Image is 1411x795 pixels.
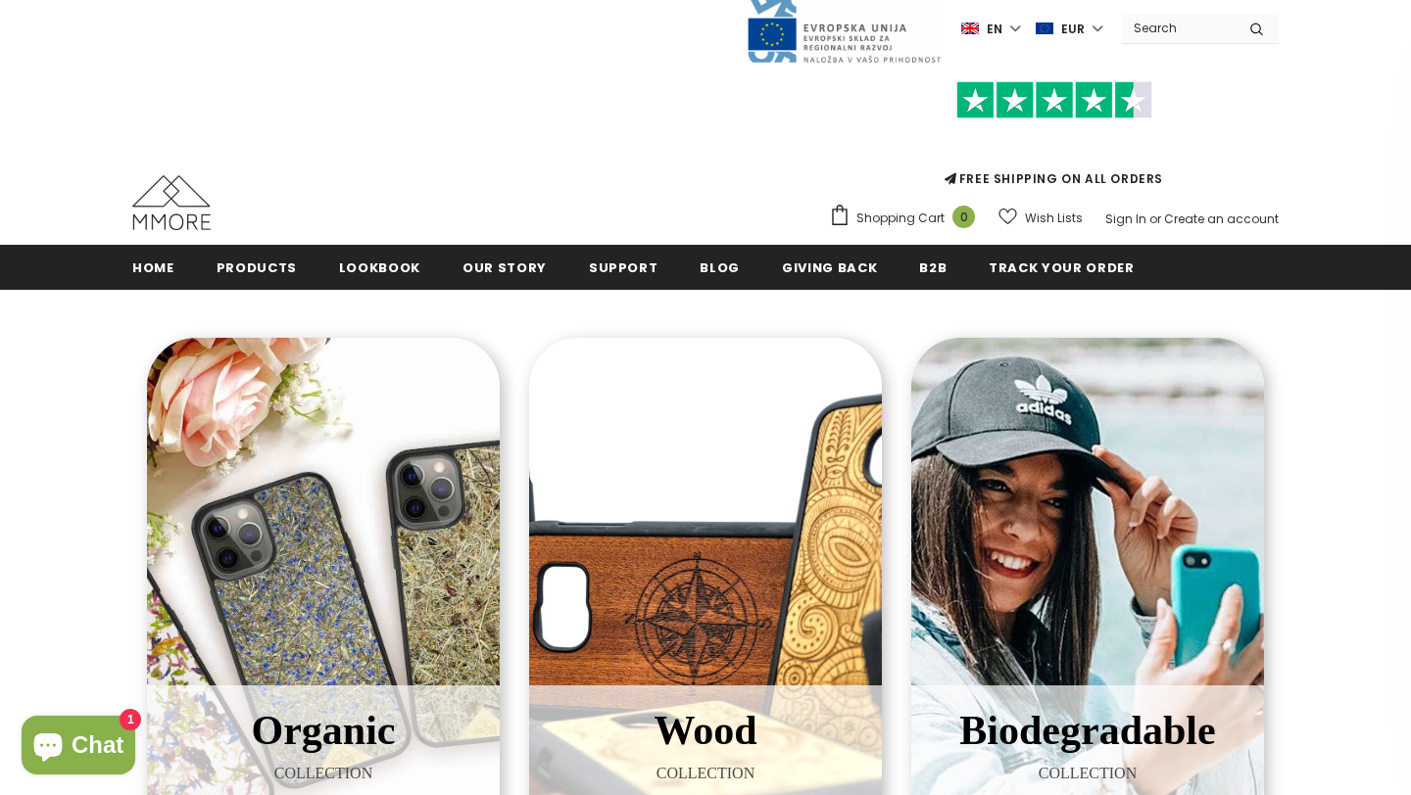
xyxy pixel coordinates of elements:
[952,206,975,228] span: 0
[987,20,1002,39] span: en
[16,716,141,779] inbox-online-store-chat: Shopify online store chat
[829,118,1279,169] iframe: Customer reviews powered by Trustpilot
[700,245,740,289] a: Blog
[544,762,867,785] span: COLLECTION
[700,258,740,277] span: Blog
[589,245,658,289] a: support
[1025,209,1083,228] span: Wish Lists
[132,175,211,230] img: MMORE Cases
[132,245,174,289] a: Home
[919,258,947,277] span: B2B
[959,708,1215,753] span: Biodegradable
[217,245,297,289] a: Products
[1149,210,1161,227] span: or
[919,245,947,289] a: B2B
[829,90,1279,187] span: FREE SHIPPING ON ALL ORDERS
[462,258,547,277] span: Our Story
[961,21,979,37] img: i-lang-1.png
[829,204,985,233] a: Shopping Cart 0
[1061,20,1085,39] span: EUR
[162,762,485,785] span: COLLECTION
[462,245,547,289] a: Our Story
[746,20,942,36] a: Javni Razpis
[956,81,1152,119] img: Trust Pilot Stars
[1105,210,1146,227] a: Sign In
[989,258,1134,277] span: Track your order
[339,258,420,277] span: Lookbook
[1164,210,1279,227] a: Create an account
[217,258,297,277] span: Products
[589,258,658,277] span: support
[132,258,174,277] span: Home
[926,762,1249,785] span: COLLECTION
[782,258,877,277] span: Giving back
[856,209,945,228] span: Shopping Cart
[782,245,877,289] a: Giving back
[1122,14,1235,42] input: Search Site
[654,708,756,753] span: Wood
[998,201,1083,235] a: Wish Lists
[989,245,1134,289] a: Track your order
[339,245,420,289] a: Lookbook
[252,708,396,753] span: Organic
